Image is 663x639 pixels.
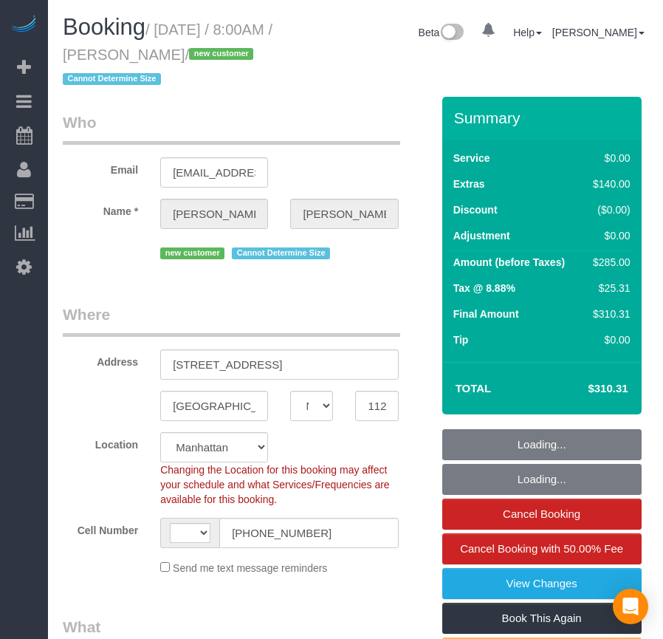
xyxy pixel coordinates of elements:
[52,518,149,538] label: Cell Number
[454,109,634,126] h3: Summary
[587,202,630,217] div: ($0.00)
[587,281,630,295] div: $25.31
[453,307,519,321] label: Final Amount
[442,499,642,530] a: Cancel Booking
[160,199,268,229] input: First Name
[52,157,149,177] label: Email
[173,562,327,574] span: Send me text message reminders
[453,177,485,191] label: Extras
[160,157,268,188] input: Email
[160,464,390,505] span: Changing the Location for this booking may affect your schedule and what Services/Frequencies are...
[543,383,628,395] h4: $310.31
[63,73,161,85] span: Cannot Determine Size
[513,27,542,38] a: Help
[160,247,224,259] span: new customer
[52,199,149,219] label: Name *
[453,332,469,347] label: Tip
[453,202,498,217] label: Discount
[52,432,149,452] label: Location
[453,151,490,165] label: Service
[439,24,464,43] img: New interface
[460,542,623,555] span: Cancel Booking with 50.00% Fee
[552,27,645,38] a: [PERSON_NAME]
[63,112,400,145] legend: Who
[587,151,630,165] div: $0.00
[52,349,149,369] label: Address
[9,15,38,35] img: Automaid Logo
[453,255,565,270] label: Amount (before Taxes)
[219,518,398,548] input: Cell Number
[63,304,400,337] legend: Where
[587,228,630,243] div: $0.00
[453,281,515,295] label: Tax @ 8.88%
[587,332,630,347] div: $0.00
[355,391,398,421] input: Zip Code
[63,21,272,88] small: / [DATE] / 8:00AM / [PERSON_NAME]
[442,568,642,599] a: View Changes
[587,177,630,191] div: $140.00
[189,48,253,60] span: new customer
[290,199,398,229] input: Last Name
[232,247,330,259] span: Cannot Determine Size
[442,533,642,564] a: Cancel Booking with 50.00% Fee
[442,603,642,634] a: Book This Again
[587,255,630,270] div: $285.00
[456,382,492,394] strong: Total
[453,228,510,243] label: Adjustment
[613,589,648,624] div: Open Intercom Messenger
[160,391,268,421] input: City
[419,27,464,38] a: Beta
[63,14,145,40] span: Booking
[587,307,630,321] div: $310.31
